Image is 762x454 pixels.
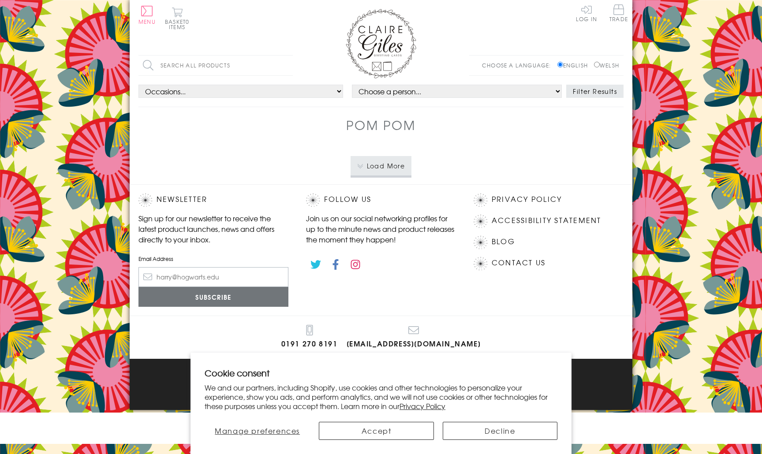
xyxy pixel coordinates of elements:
h2: Newsletter [138,194,288,207]
span: Manage preferences [215,425,300,436]
h1: Pom Pom [346,116,415,134]
input: Welsh [594,62,600,67]
p: Choose a language: [482,61,556,69]
button: Filter Results [566,85,624,98]
label: Email Address [138,255,288,263]
input: English [557,62,563,67]
a: [EMAIL_ADDRESS][DOMAIN_NAME] [347,325,481,350]
span: 0 items [169,18,189,31]
p: We and our partners, including Shopify, use cookies and other technologies to personalize your ex... [205,383,557,410]
label: Welsh [594,61,619,69]
a: Blog [492,236,515,248]
p: © 2025 . [138,387,624,395]
img: Claire Giles Greetings Cards [346,9,416,78]
p: Join us on our social networking profiles for up to the minute news and product releases the mome... [306,213,456,245]
a: Contact Us [492,257,545,269]
h2: Follow Us [306,194,456,207]
span: Menu [138,18,156,26]
button: Load More [351,156,412,175]
input: Search all products [138,56,293,75]
button: Basket0 items [165,7,189,30]
a: Log In [576,4,597,22]
input: harry@hogwarts.edu [138,267,288,287]
p: Sign up for our newsletter to receive the latest product launches, news and offers directly to yo... [138,213,288,245]
span: Trade [609,4,628,22]
a: Accessibility Statement [492,215,601,227]
input: Search [284,56,293,75]
label: English [557,61,592,69]
a: 0191 270 8191 [281,325,338,350]
button: Decline [443,422,557,440]
a: Privacy Policy [400,401,445,411]
h2: Cookie consent [205,367,557,379]
button: Manage preferences [205,422,310,440]
button: Accept [319,422,433,440]
a: Trade [609,4,628,23]
a: Privacy Policy [492,194,562,205]
input: Subscribe [138,287,288,307]
button: Menu [138,6,156,24]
